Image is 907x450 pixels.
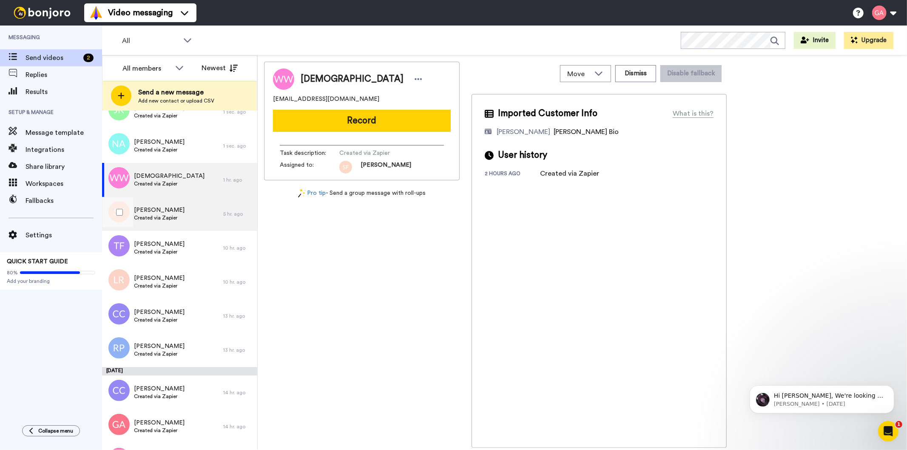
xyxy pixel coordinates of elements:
div: 2 [83,54,94,62]
span: QUICK START GUIDE [7,259,68,265]
span: Replies [26,70,102,80]
img: bj-logo-header-white.svg [10,7,74,19]
span: [DEMOGRAPHIC_DATA] [134,172,205,180]
span: Collapse menu [38,427,73,434]
div: 13 hr. ago [223,347,253,353]
span: Created via Zapier [134,282,185,289]
span: [PERSON_NAME] [134,419,185,427]
span: Integrations [26,145,102,155]
span: Created via Zapier [134,316,185,323]
div: 5 hr. ago [223,211,253,217]
div: 1 sec. ago [223,142,253,149]
span: Created via Zapier [339,149,420,157]
div: 1 hr. ago [223,177,253,183]
button: Invite [794,32,836,49]
button: Newest [195,60,244,77]
span: Results [26,87,102,97]
img: lr.png [108,269,130,291]
img: Image of Wesleymit Wesleymit [273,68,294,90]
div: [PERSON_NAME] [497,127,550,137]
span: 80% [7,269,18,276]
span: Settings [26,230,102,240]
img: na.png [108,133,130,154]
span: Send videos [26,53,80,63]
span: Created via Zapier [134,350,185,357]
span: Add new contact or upload CSV [138,97,214,104]
div: 14 hr. ago [223,423,253,430]
button: Dismiss [615,65,656,82]
img: sf.png [339,161,352,174]
span: [EMAIL_ADDRESS][DOMAIN_NAME] [273,95,379,103]
img: magic-wand.svg [298,189,306,198]
span: Message template [26,128,102,138]
button: Record [273,110,451,132]
iframe: Intercom live chat [878,421,898,441]
img: cc.png [108,303,130,325]
div: 14 hr. ago [223,389,253,396]
div: 10 hr. ago [223,279,253,285]
span: Task description : [280,149,339,157]
span: Created via Zapier [134,248,185,255]
span: Video messaging [108,7,173,19]
div: 13 hr. ago [223,313,253,319]
span: All [122,36,179,46]
img: ga.png [108,414,130,435]
img: ww.png [108,167,130,188]
span: Send a new message [138,87,214,97]
span: Created via Zapier [134,180,205,187]
span: Created via Zapier [134,427,185,434]
span: Fallbacks [26,196,102,206]
span: Imported Customer Info [498,107,597,120]
a: Pro tip [298,189,326,198]
img: cc.png [108,380,130,401]
span: Add your branding [7,278,95,285]
span: [PERSON_NAME] [134,206,185,214]
span: Move [567,69,590,79]
span: Created via Zapier [134,146,185,153]
div: 10 hr. ago [223,245,253,251]
span: Created via Zapier [134,214,185,221]
span: [PERSON_NAME] Bio [554,128,619,135]
span: [PERSON_NAME] [134,274,185,282]
div: What is this? [673,108,714,119]
span: [PERSON_NAME] [134,308,185,316]
span: Share library [26,162,102,172]
span: 1 [896,421,902,428]
button: Collapse menu [22,425,80,436]
span: [PERSON_NAME] [134,384,185,393]
div: - Send a group message with roll-ups [264,189,460,198]
img: tf.png [108,235,130,256]
div: 1 sec. ago [223,108,253,115]
span: Created via Zapier [134,112,185,119]
img: vm-color.svg [89,6,103,20]
button: Disable fallback [660,65,722,82]
div: [DATE] [102,367,257,376]
button: Upgrade [844,32,893,49]
div: 2 hours ago [485,170,540,179]
span: Workspaces [26,179,102,189]
span: User history [498,149,547,162]
iframe: Intercom notifications message [737,367,907,427]
span: [PERSON_NAME] [134,342,185,350]
span: [PERSON_NAME] [361,161,411,174]
span: [PERSON_NAME] [134,240,185,248]
span: Assigned to: [280,161,339,174]
span: [DEMOGRAPHIC_DATA] [301,73,404,85]
span: Created via Zapier [134,393,185,400]
div: All members [122,63,171,74]
img: rp.png [108,337,130,359]
div: Created via Zapier [540,168,599,179]
span: [PERSON_NAME] [134,138,185,146]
